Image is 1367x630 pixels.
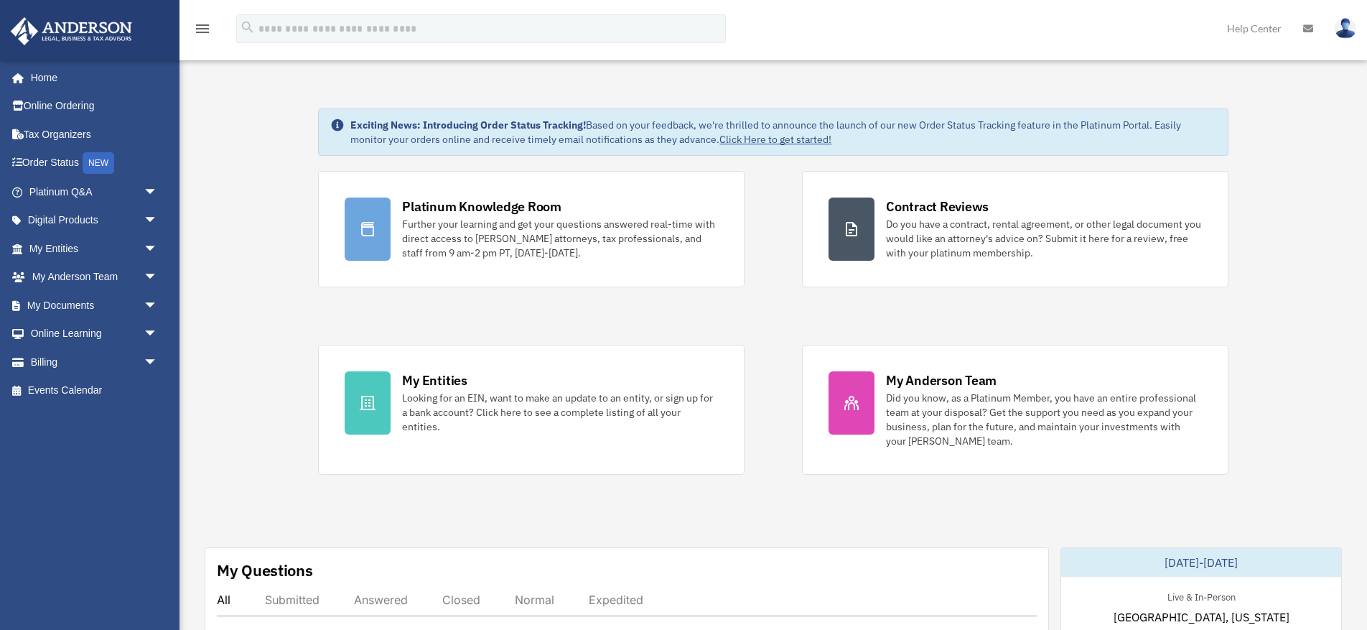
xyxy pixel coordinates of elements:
div: All [217,593,230,607]
a: Online Ordering [10,92,179,121]
img: Anderson Advisors Platinum Portal [6,17,136,45]
a: Billingarrow_drop_down [10,348,179,376]
div: [DATE]-[DATE] [1061,548,1341,577]
div: Closed [442,593,480,607]
div: Submitted [265,593,319,607]
div: Answered [354,593,408,607]
div: My Entities [402,371,467,389]
a: My Anderson Teamarrow_drop_down [10,263,179,292]
a: Home [10,63,172,92]
a: My Entitiesarrow_drop_down [10,234,179,263]
a: My Entities Looking for an EIN, want to make an update to an entity, or sign up for a bank accoun... [318,345,745,475]
div: Further your learning and get your questions answered real-time with direct access to [PERSON_NAM... [402,217,718,260]
a: Tax Organizers [10,120,179,149]
a: Click Here to get started! [719,133,831,146]
div: Live & In-Person [1156,588,1247,603]
a: Platinum Q&Aarrow_drop_down [10,177,179,206]
a: My Documentsarrow_drop_down [10,291,179,320]
div: Platinum Knowledge Room [402,198,561,216]
span: arrow_drop_down [144,320,172,349]
div: Normal [515,593,554,607]
a: Online Learningarrow_drop_down [10,320,179,348]
img: User Pic [1335,18,1356,39]
div: Did you know, as a Platinum Member, you have an entire professional team at your disposal? Get th... [886,391,1202,448]
div: My Questions [217,560,313,581]
span: arrow_drop_down [144,291,172,320]
span: arrow_drop_down [144,177,172,207]
a: menu [194,25,211,37]
span: arrow_drop_down [144,206,172,236]
span: arrow_drop_down [144,263,172,292]
a: Order StatusNEW [10,149,179,178]
span: [GEOGRAPHIC_DATA], [US_STATE] [1114,608,1289,626]
div: My Anderson Team [886,371,997,389]
div: Based on your feedback, we're thrilled to announce the launch of our new Order Status Tracking fe... [350,118,1216,147]
div: Looking for an EIN, want to make an update to an entity, or sign up for a bank account? Click her... [402,391,718,434]
a: Contract Reviews Do you have a contract, rental agreement, or other legal document you would like... [802,171,1228,287]
a: My Anderson Team Did you know, as a Platinum Member, you have an entire professional team at your... [802,345,1228,475]
i: search [240,19,256,35]
i: menu [194,20,211,37]
span: arrow_drop_down [144,234,172,264]
div: Do you have a contract, rental agreement, or other legal document you would like an attorney's ad... [886,217,1202,260]
div: Expedited [589,593,643,607]
span: arrow_drop_down [144,348,172,377]
div: Contract Reviews [886,198,989,216]
a: Digital Productsarrow_drop_down [10,206,179,235]
strong: Exciting News: Introducing Order Status Tracking! [350,119,586,131]
div: NEW [83,152,114,174]
a: Platinum Knowledge Room Further your learning and get your questions answered real-time with dire... [318,171,745,287]
a: Events Calendar [10,376,179,405]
